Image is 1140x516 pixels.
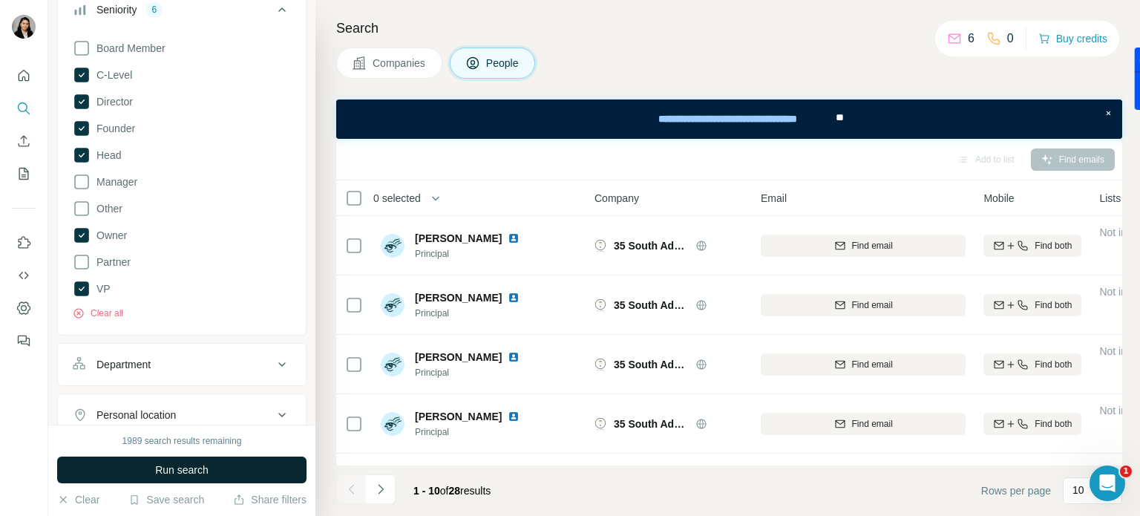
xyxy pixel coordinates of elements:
span: Find email [852,358,893,371]
button: Personal location [58,397,306,433]
span: VP [91,281,111,296]
div: 6 [145,3,163,16]
span: Find email [852,239,893,252]
span: Find both [1035,417,1072,431]
button: Search [12,95,36,122]
span: Principal [415,247,525,261]
button: Find both [983,353,1081,376]
span: Principal [415,425,525,439]
span: 1 - 10 [413,485,440,497]
div: Seniority [96,2,137,17]
p: 6 [968,30,974,48]
span: Company [594,191,639,206]
img: Avatar [12,15,36,39]
span: Director [91,94,133,109]
img: Logo of 35 South Advisors [594,240,606,252]
button: Enrich CSV [12,128,36,154]
span: [PERSON_NAME] [415,409,502,424]
button: My lists [12,160,36,187]
span: Manager [91,174,137,189]
img: Avatar [381,234,404,258]
span: Principal [415,366,525,379]
p: 10 [1072,483,1084,497]
div: 1989 search results remaining [122,434,242,448]
span: [PERSON_NAME] [415,350,502,365]
span: Lists [1099,191,1121,206]
button: Clear [57,492,99,507]
button: Find both [983,413,1081,435]
span: Principal [415,307,525,320]
img: Logo of 35 South Advisors [594,418,606,430]
button: Clear all [73,307,123,320]
span: People [486,56,520,71]
span: Find email [852,417,893,431]
img: Avatar [381,353,404,376]
button: Use Surfe on LinkedIn [12,229,36,256]
button: Save search [128,492,204,507]
img: Avatar [381,412,404,436]
span: 1 [1120,466,1132,477]
button: Feedback [12,327,36,354]
span: Run search [155,463,209,477]
button: Quick start [12,62,36,89]
h4: Search [336,18,1122,39]
img: LinkedIn logo [508,351,520,363]
span: Mobile [983,191,1014,206]
button: Find email [761,235,966,257]
button: Find email [761,294,966,316]
button: Run search [57,457,307,483]
img: Logo of 35 South Advisors [594,299,606,311]
span: Rows per page [981,483,1051,498]
div: Department [96,357,151,372]
span: Partner [91,255,131,270]
span: [PERSON_NAME] [415,231,502,246]
span: [PERSON_NAME] [415,290,502,305]
span: of [440,485,449,497]
span: 35 South Advisors [614,238,688,253]
img: LinkedIn logo [508,232,520,244]
span: Owner [91,228,127,243]
span: C-Level [91,68,132,82]
span: Companies [373,56,427,71]
span: Find both [1035,358,1072,371]
div: Personal location [96,408,176,422]
span: 0 selected [373,191,421,206]
span: Founder [91,121,135,136]
span: Find both [1035,298,1072,312]
span: Find both [1035,239,1072,252]
img: LinkedIn logo [508,411,520,422]
img: Logo of 35 South Advisors [594,359,606,370]
span: results [413,485,491,497]
button: Dashboard [12,295,36,321]
img: Avatar [381,293,404,317]
span: 35 South Advisors [614,417,688,431]
button: Find email [761,353,966,376]
button: Find both [983,235,1081,257]
span: Find email [852,298,893,312]
button: Find both [983,294,1081,316]
img: LinkedIn logo [508,292,520,304]
button: Find email [761,413,966,435]
button: Navigate to next page [366,474,396,504]
span: 35 South Advisors [614,298,688,313]
iframe: Banner [336,99,1122,139]
button: Share filters [233,492,307,507]
p: 0 [1007,30,1014,48]
button: Use Surfe API [12,262,36,289]
span: 35 South Advisors [614,357,688,372]
iframe: Intercom live chat [1090,466,1125,501]
span: 28 [449,485,461,497]
span: Email [761,191,787,206]
span: Other [91,201,122,216]
button: Department [58,347,306,382]
span: Board Member [91,41,166,56]
button: Buy credits [1038,28,1107,49]
span: Head [91,148,121,163]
